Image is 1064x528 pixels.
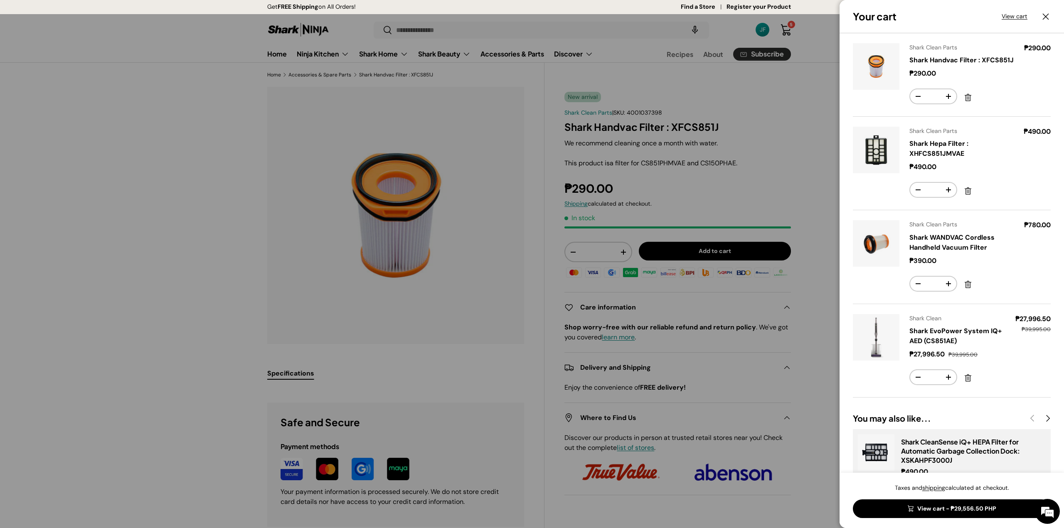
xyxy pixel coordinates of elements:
[267,2,356,12] p: Get on All Orders!
[901,437,1020,465] a: Shark CleanSense iQ+ HEPA Filter for Automatic Garbage Collection Dock: XSKAHPF3000J
[1024,44,1051,52] strong: ₱290.00
[278,3,318,10] strong: FREE Shipping
[948,351,978,358] s: ₱39,995.00
[853,43,899,90] img: shark-handvac-filter-xfcs851j-full-view-sharkninja-philippines
[853,10,897,23] h2: Your cart
[1015,314,1051,324] dd: ₱27,996.50
[43,47,140,57] div: Leave a message
[926,89,941,103] input: Quantity
[909,314,1005,323] div: Shark Clean
[909,56,1014,64] a: Shark Handvac Filter : XFCS851J
[1022,326,1051,333] s: ₱39,995.00
[853,499,1051,518] a: View cart - ₱29,556.50 PHP
[961,184,975,199] a: Remove
[1024,221,1051,229] strong: ₱780.00
[909,43,1014,52] div: Shark Clean Parts
[909,220,1014,229] div: Shark Clean Parts
[122,256,151,267] em: Submit
[4,227,158,256] textarea: Type your message and click 'Submit'
[895,484,1009,491] small: Taxes and calculated at checkout.
[926,370,941,384] input: Quantity
[961,90,975,105] a: Remove
[926,277,941,291] input: Quantity
[1002,12,1027,21] a: View cart
[961,371,975,386] a: Remove
[136,4,156,24] div: Minimize live chat window
[17,105,145,189] span: We are offline. Please leave us a message.
[922,484,945,491] a: shipping
[727,2,791,12] a: Register your Product
[681,2,727,12] a: Find a Store
[909,350,947,359] dd: ₱27,996.50
[1024,127,1051,136] strong: ₱490.00
[926,183,941,197] input: Quantity
[909,233,995,252] a: Shark WANDVAC Cordless Handheld Vacuum Filter
[909,327,1002,345] a: Shark EvoPower System IQ+ AED (CS851AE)
[853,127,899,173] img: shark-hepa-filter-xhfcs851jmvae-full-view-sharkninja-philippines
[853,413,1025,424] h2: You may also like...
[909,69,938,78] strong: ₱290.00
[961,277,975,292] a: Remove
[909,139,968,158] a: Shark Hepa Filter : XHFCS851JMVAE
[909,256,938,265] strong: ₱390.00
[909,127,1014,135] div: Shark Clean Parts
[909,162,938,171] strong: ₱490.00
